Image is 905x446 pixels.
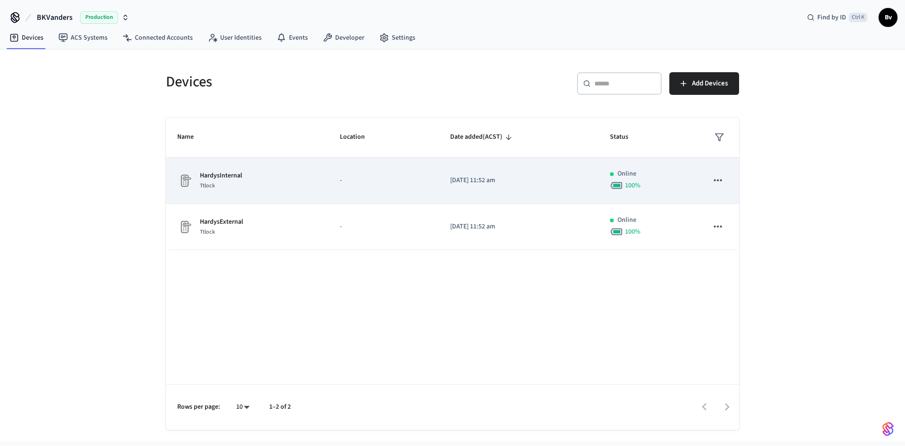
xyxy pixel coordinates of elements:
[269,402,291,412] p: 1–2 of 2
[849,13,867,22] span: Ctrl K
[200,228,215,236] span: Ttlock
[372,29,423,46] a: Settings
[879,8,897,27] button: Bv
[450,176,588,185] p: [DATE] 11:52 am
[340,176,427,185] p: -
[882,421,894,437] img: SeamLogoGradient.69752ec5.svg
[450,130,515,144] span: Date added(ACST)
[669,72,739,95] button: Add Devices
[269,29,315,46] a: Events
[817,13,846,22] span: Find by ID
[177,173,192,188] img: Placeholder Lock Image
[880,9,897,26] span: Bv
[799,9,875,26] div: Find by IDCtrl K
[200,182,215,190] span: Ttlock
[315,29,372,46] a: Developer
[51,29,115,46] a: ACS Systems
[177,130,206,144] span: Name
[625,227,641,236] span: 100 %
[80,11,118,24] span: Production
[177,219,192,235] img: Placeholder Lock Image
[115,29,200,46] a: Connected Accounts
[610,130,641,144] span: Status
[177,402,220,412] p: Rows per page:
[2,29,51,46] a: Devices
[625,181,641,190] span: 100 %
[450,222,588,232] p: [DATE] 11:52 am
[692,77,728,90] span: Add Devices
[617,215,636,225] p: Online
[200,217,243,227] p: HardysExternal
[166,72,447,92] h5: Devices
[200,29,269,46] a: User Identities
[166,118,739,250] table: sticky table
[231,400,254,414] div: 10
[617,169,636,179] p: Online
[200,171,242,181] p: HardysInternal
[37,12,73,23] span: BKVanders
[340,222,427,232] p: -
[340,130,377,144] span: Location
